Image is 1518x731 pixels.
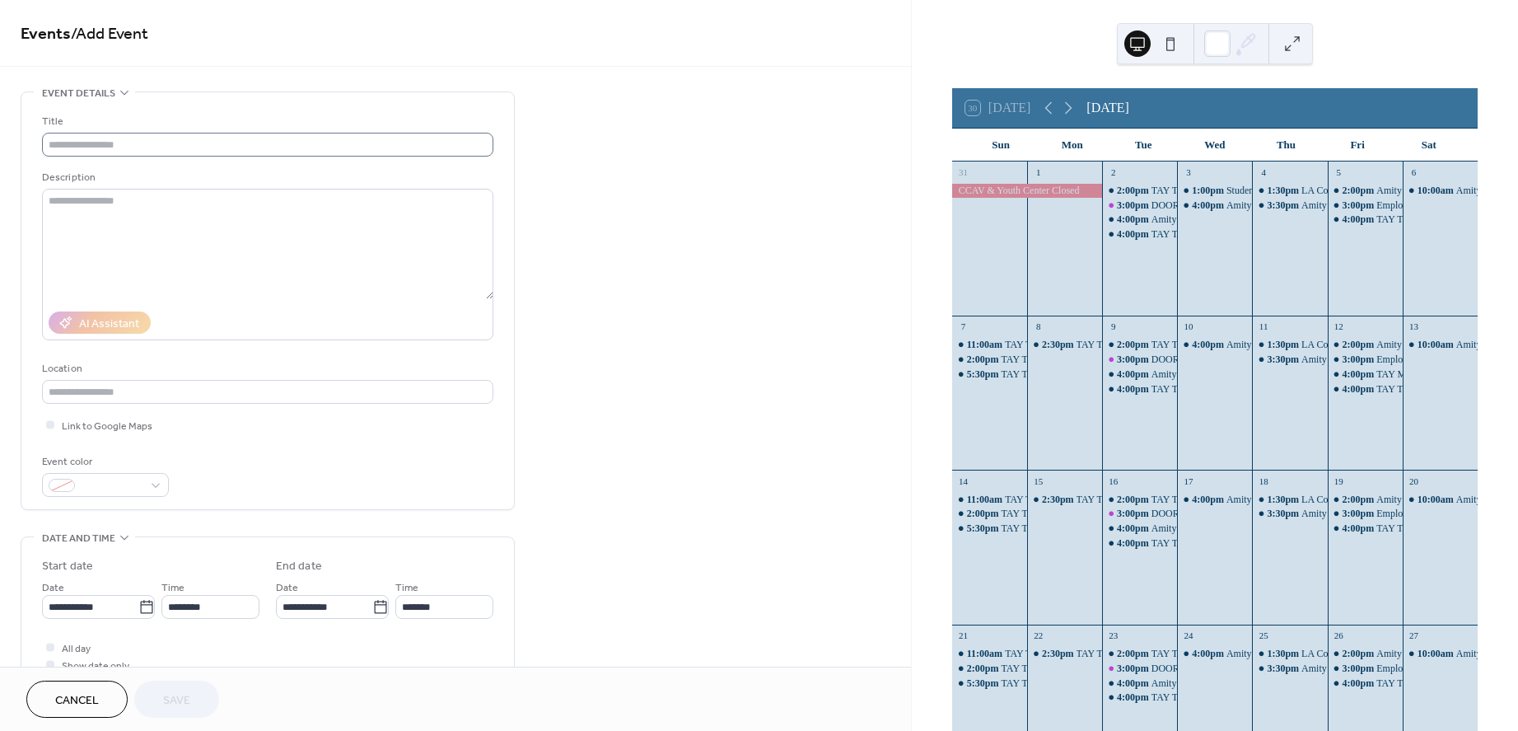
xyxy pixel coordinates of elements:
[1151,662,1374,676] div: DOORS/CCAV Community Reentry Center Orientation
[1408,475,1420,487] div: 20
[1102,338,1177,352] div: TAY Table Talks
[952,507,1027,521] div: TAY Table Talks
[1102,507,1177,521] div: DOORS/CCAV Community Reentry Center Orientation
[42,558,93,575] div: Start date
[1267,338,1301,352] span: 1:30pm
[1102,368,1177,382] div: Amity Tutoring With OSS
[1151,647,1217,661] div: TAY Table Talks
[1151,493,1217,507] div: TAY Table Talks
[1151,338,1217,352] div: TAY Table Talks
[1151,199,1374,213] div: DOORS/CCAV Community Reentry Center Orientation
[1192,493,1226,507] span: 4:00pm
[1177,338,1252,352] div: Amity Tutoring With OSS
[62,418,152,435] span: Link to Google Maps
[1376,522,1442,536] div: TAY Table Talks
[71,18,148,50] span: / Add Event
[952,338,1027,352] div: TAY Table Talks
[1328,199,1403,213] div: Employment Readiness Workshop
[1001,677,1067,691] div: TAY Table Talks
[952,493,1027,507] div: TAY Table Talks
[1252,199,1327,213] div: Amity Cinema/Table Talks
[1177,493,1252,507] div: Amity Tutoring With OSS
[1408,321,1420,333] div: 13
[1032,475,1044,487] div: 15
[967,353,1002,367] span: 2:00pm
[1001,507,1067,521] div: TAY Table Talks
[1102,199,1177,213] div: DOORS/CCAV Community Reentry Center Orientation
[1376,353,1512,367] div: Employment Readiness Workshop
[1403,184,1478,198] div: Amity: Let's Go Dance Class
[967,368,1002,382] span: 5:30pm
[1376,507,1512,521] div: Employment Readiness Workshop
[1102,382,1177,396] div: TAY Table Talks
[1151,691,1217,705] div: TAY Table Talks
[1301,662,1408,676] div: Amity Cinema/Table Talks
[1192,647,1226,661] span: 4:00pm
[42,169,490,186] div: Description
[1151,353,1374,367] div: DOORS/CCAV Community Reentry Center Orientation
[1151,522,1255,536] div: Amity Tutoring With OSS
[1117,184,1151,198] span: 2:00pm
[1328,382,1403,396] div: TAY Table Talks
[1001,522,1067,536] div: TAY Table Talks
[1252,353,1327,367] div: Amity Cinema/Table Talks
[1117,493,1151,507] span: 2:00pm
[1408,166,1420,179] div: 6
[1117,368,1151,382] span: 4:00pm
[1252,184,1327,198] div: LA County Library Mobile Unit at CCAV
[1102,662,1177,676] div: DOORS/CCAV Community Reentry Center Orientation
[1267,184,1301,198] span: 1:30pm
[1102,647,1177,661] div: TAY Table Talks
[1107,475,1119,487] div: 16
[1077,647,1142,661] div: TAY Table Talks
[1343,493,1377,507] span: 2:00pm
[1102,691,1177,705] div: TAY Table Talks
[1257,166,1269,179] div: 4
[967,522,1002,536] span: 5:30pm
[42,453,166,471] div: Event color
[1376,647,1514,661] div: Amity Melody Waves Music Class
[1226,338,1330,352] div: Amity Tutoring With OSS
[42,360,490,377] div: Location
[1151,537,1217,551] div: TAY Table Talks
[1343,368,1377,382] span: 4:00pm
[1343,382,1377,396] span: 4:00pm
[1117,338,1151,352] span: 2:00pm
[1257,321,1269,333] div: 11
[1418,338,1456,352] span: 10:00am
[952,522,1027,536] div: TAY Table Talks
[1151,677,1255,691] div: Amity Tutoring With OSS
[1328,522,1403,536] div: TAY Table Talks
[1343,184,1377,198] span: 2:00pm
[1418,647,1456,661] span: 10:00am
[1252,493,1327,507] div: LA County Library Mobile Unit at CCAV
[1376,368,1448,382] div: TAY Movie Night
[1267,507,1301,521] span: 3:30pm
[1376,382,1442,396] div: TAY Table Talks
[1182,475,1194,487] div: 17
[1117,382,1151,396] span: 4:00pm
[1177,199,1252,213] div: Amity Tutoring With OSS
[1343,507,1377,521] span: 3:00pm
[395,579,418,597] span: Time
[55,692,99,710] span: Cancel
[1177,647,1252,661] div: Amity Tutoring With OSS
[965,129,1037,162] div: Sun
[952,662,1027,676] div: TAY Table Talks
[957,630,969,642] div: 21
[1252,647,1327,661] div: LA County Library Mobile Unit at CCAV
[1328,353,1403,367] div: Employment Readiness Workshop
[1343,662,1377,676] span: 3:00pm
[952,353,1027,367] div: TAY Table Talks
[1005,338,1071,352] div: TAY Table Talks
[1027,338,1102,352] div: TAY Table Talks
[1001,662,1067,676] div: TAY Table Talks
[42,85,115,102] span: Event details
[1301,199,1408,213] div: Amity Cinema/Table Talks
[1042,647,1077,661] span: 2:30pm
[967,338,1005,352] span: 11:00am
[1301,184,1467,198] div: LA County Library Mobile Unit at CCAV
[1192,184,1226,198] span: 1:00pm
[1042,338,1077,352] span: 2:30pm
[1102,213,1177,227] div: Amity Tutoring With OSS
